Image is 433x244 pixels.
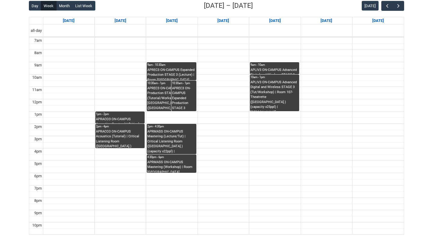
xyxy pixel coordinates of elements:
[62,17,76,24] a: Go to September 14, 2025
[250,68,299,74] div: APLIV3 ON-CAMPUS Advanced Digital and Wireless STAGE 3 (Lecture) | Room 107- Theatrette ([GEOGRAP...
[56,1,73,11] button: Month
[33,185,43,191] div: 7pm
[362,1,379,11] button: [DATE]
[29,1,41,11] button: Day
[31,222,43,228] div: 10pm
[147,129,195,154] div: APRMASS ON-CAMPUS Mastering (Lecture/Tut) | Critical Listening Room ([GEOGRAPHIC_DATA].) (capacit...
[147,160,195,173] div: APRMASS ON-CAMPUS Mastering (Workshop) | Room [GEOGRAPHIC_DATA] ([GEOGRAPHIC_DATA].) (capacity x3...
[33,50,43,56] div: 8am
[147,63,195,67] div: 9am - 10:30am
[33,38,43,44] div: 7am
[371,17,385,24] a: Go to September 20, 2025
[33,161,43,167] div: 5pm
[165,17,179,24] a: Go to September 16, 2025
[33,136,43,142] div: 3pm
[250,63,299,67] div: 9am - 10am
[31,99,43,105] div: 12pm
[96,112,144,116] div: 1pm - 2pm
[33,173,43,179] div: 6pm
[147,155,195,159] div: 4:30pm - 6pm
[172,86,195,111] div: APREC3 ON-CAMPUS Expanded Production STAGE 3 (Tutorial/Workshop) G1 | Studio 3 ([GEOGRAPHIC_DATA]...
[393,1,404,11] button: Next Week
[268,17,282,24] a: Go to September 18, 2025
[147,68,195,80] div: APREC3 ON-CAMPUS Expanded Production STAGE 3 (Lecture) | Room [GEOGRAPHIC_DATA] ([GEOGRAPHIC_DATA...
[33,198,43,204] div: 8pm
[147,86,195,111] div: APREC3 ON-CAMPUS Expanded Production STAGE 3 (Tutorial/Workshop) G1 | Room [GEOGRAPHIC_DATA] ([GE...
[33,111,43,117] div: 1pm
[31,75,43,81] div: 10am
[41,1,57,11] button: Week
[250,75,299,79] div: 10am - 1pm
[72,1,95,11] button: List Week
[31,87,43,93] div: 11am
[319,17,333,24] a: Go to September 19, 2025
[204,1,253,11] h2: [DATE] – [DATE]
[147,124,195,129] div: 2pm - 4:30pm
[33,210,43,216] div: 9pm
[33,124,43,130] div: 2pm
[113,17,127,24] a: Go to September 15, 2025
[29,28,43,34] span: all-day
[96,117,144,124] div: APRACO3 ON-CAMPUS Acoustics (Lecture) | Critical Listening Room ([GEOGRAPHIC_DATA].) (capacity x2...
[381,1,393,11] button: Previous Week
[250,80,299,111] div: APLIV3 ON-CAMPUS Advanced Digital and Wireless STAGE 3 (Tut/Workshop) | Room 107- Theatrette ([GE...
[147,81,195,85] div: 10:30am - 1pm
[33,62,43,68] div: 9am
[33,148,43,154] div: 4pm
[216,17,230,24] a: Go to September 17, 2025
[96,129,144,148] div: APRACO3 ON-CAMPUS Acoustics (Tutorial) | Critical Listening Room ([GEOGRAPHIC_DATA].) (capacity x...
[172,81,195,85] div: 10:30am - 1pm
[96,124,144,129] div: 2pm - 4pm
